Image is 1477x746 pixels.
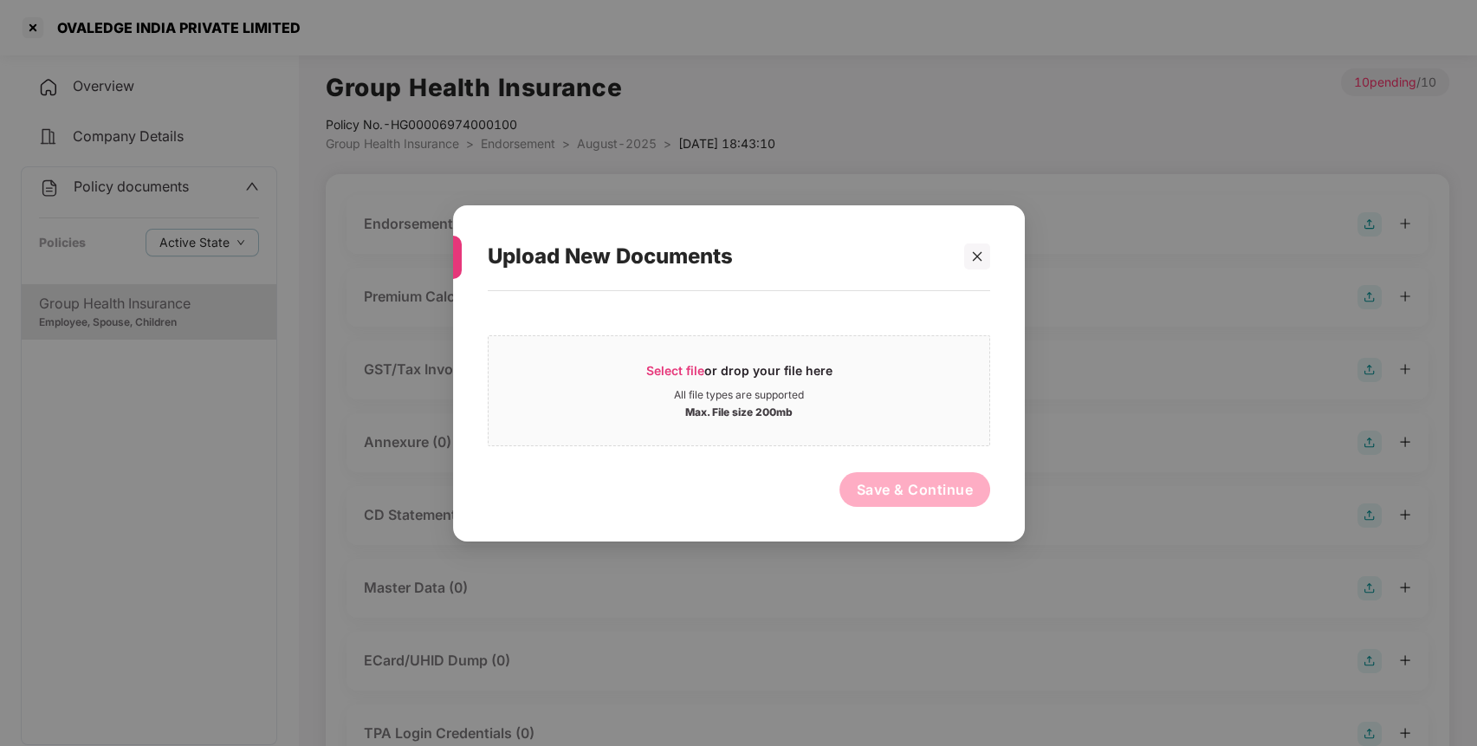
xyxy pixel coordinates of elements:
[970,250,982,262] span: close
[488,223,949,290] div: Upload New Documents
[674,387,804,401] div: All file types are supported
[645,361,832,387] div: or drop your file here
[685,401,793,418] div: Max. File size 200mb
[489,348,989,431] span: Select fileor drop your file hereAll file types are supportedMax. File size 200mb
[839,471,990,506] button: Save & Continue
[645,362,703,377] span: Select file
